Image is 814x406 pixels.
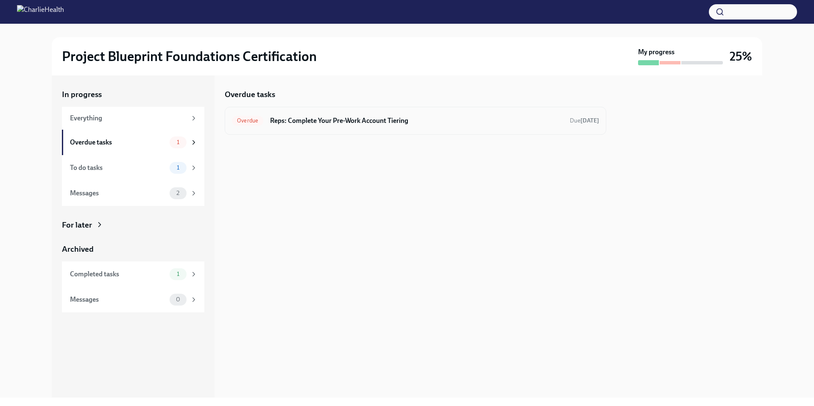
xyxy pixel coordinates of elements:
a: Overdue tasks1 [62,130,204,155]
strong: My progress [638,47,675,57]
div: Messages [70,295,166,304]
span: 1 [172,164,184,171]
a: Completed tasks1 [62,261,204,287]
a: To do tasks1 [62,155,204,181]
div: Overdue tasks [70,138,166,147]
a: Archived [62,244,204,255]
span: Due [570,117,599,124]
a: OverdueReps: Complete Your Pre-Work Account TieringDue[DATE] [232,114,599,128]
span: 0 [171,296,185,303]
span: Overdue [232,117,263,124]
div: For later [62,220,92,231]
span: September 8th, 2025 12:00 [570,117,599,125]
a: Messages0 [62,287,204,312]
div: Everything [70,114,187,123]
span: 1 [172,139,184,145]
span: 2 [171,190,184,196]
a: Everything [62,107,204,130]
img: CharlieHealth [17,5,64,19]
div: Completed tasks [70,270,166,279]
h2: Project Blueprint Foundations Certification [62,48,317,65]
span: 1 [172,271,184,277]
h5: Overdue tasks [225,89,275,100]
a: Messages2 [62,181,204,206]
div: Messages [70,189,166,198]
strong: [DATE] [580,117,599,124]
h3: 25% [730,49,752,64]
a: For later [62,220,204,231]
a: In progress [62,89,204,100]
h6: Reps: Complete Your Pre-Work Account Tiering [270,116,563,125]
div: To do tasks [70,163,166,172]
